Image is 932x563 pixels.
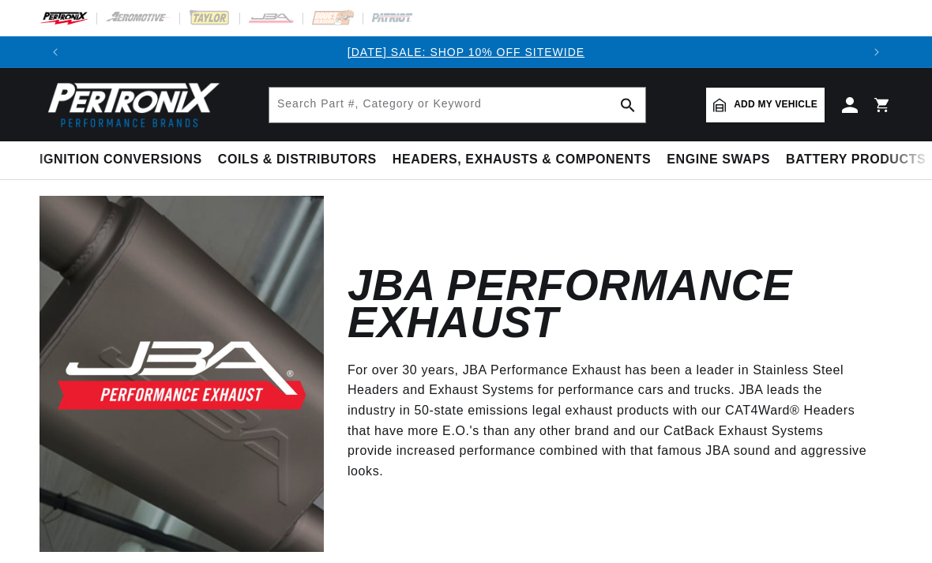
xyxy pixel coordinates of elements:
input: Search Part #, Category or Keyword [269,88,645,122]
p: For over 30 years, JBA Performance Exhaust has been a leader in Stainless Steel Headers and Exhau... [348,360,869,482]
span: Battery Products [786,152,926,168]
h2: JBA Performance Exhaust [348,267,869,341]
div: Announcement [71,43,861,61]
summary: Ignition Conversions [39,141,210,178]
span: Headers, Exhausts & Components [393,152,651,168]
summary: Headers, Exhausts & Components [385,141,659,178]
button: Translation missing: en.sections.announcements.next_announcement [861,36,893,68]
span: Add my vehicle [734,97,817,112]
span: Engine Swaps [667,152,770,168]
summary: Engine Swaps [659,141,778,178]
span: Ignition Conversions [39,152,202,168]
div: 1 of 3 [71,43,861,61]
button: search button [611,88,645,122]
img: JBA Performance Exhaust [39,196,324,552]
summary: Coils & Distributors [210,141,385,178]
a: Add my vehicle [706,88,825,122]
a: [DATE] SALE: SHOP 10% OFF SITEWIDE [348,46,584,58]
button: Translation missing: en.sections.announcements.previous_announcement [39,36,71,68]
img: Pertronix [39,77,221,132]
span: Coils & Distributors [218,152,377,168]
